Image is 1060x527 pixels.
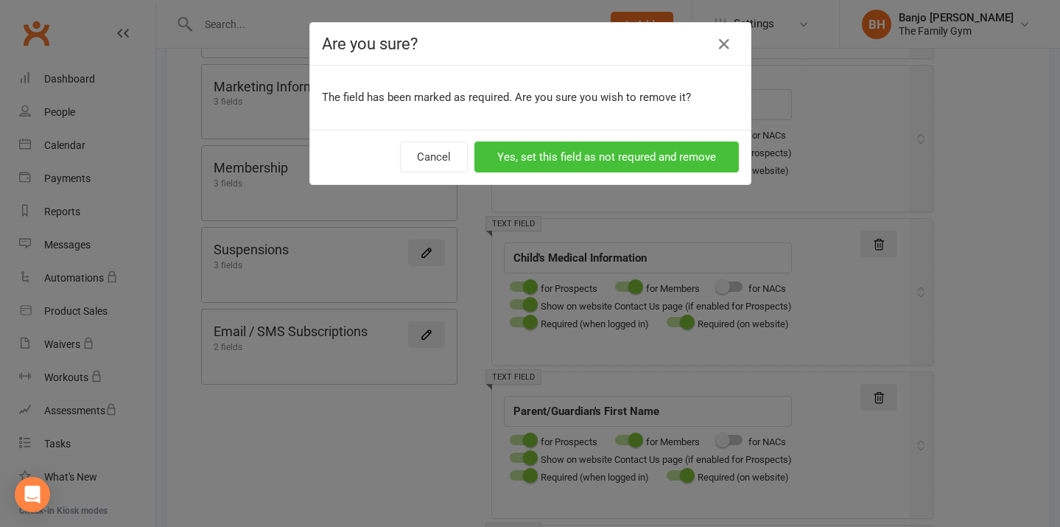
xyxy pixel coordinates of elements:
[712,32,736,56] button: Close
[322,88,739,106] p: The field has been marked as required. Are you sure you wish to remove it?
[15,477,50,512] div: Open Intercom Messenger
[474,142,739,172] button: Yes, set this field as not requred and remove
[322,35,739,53] h4: Are you sure?
[400,142,468,172] button: Cancel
